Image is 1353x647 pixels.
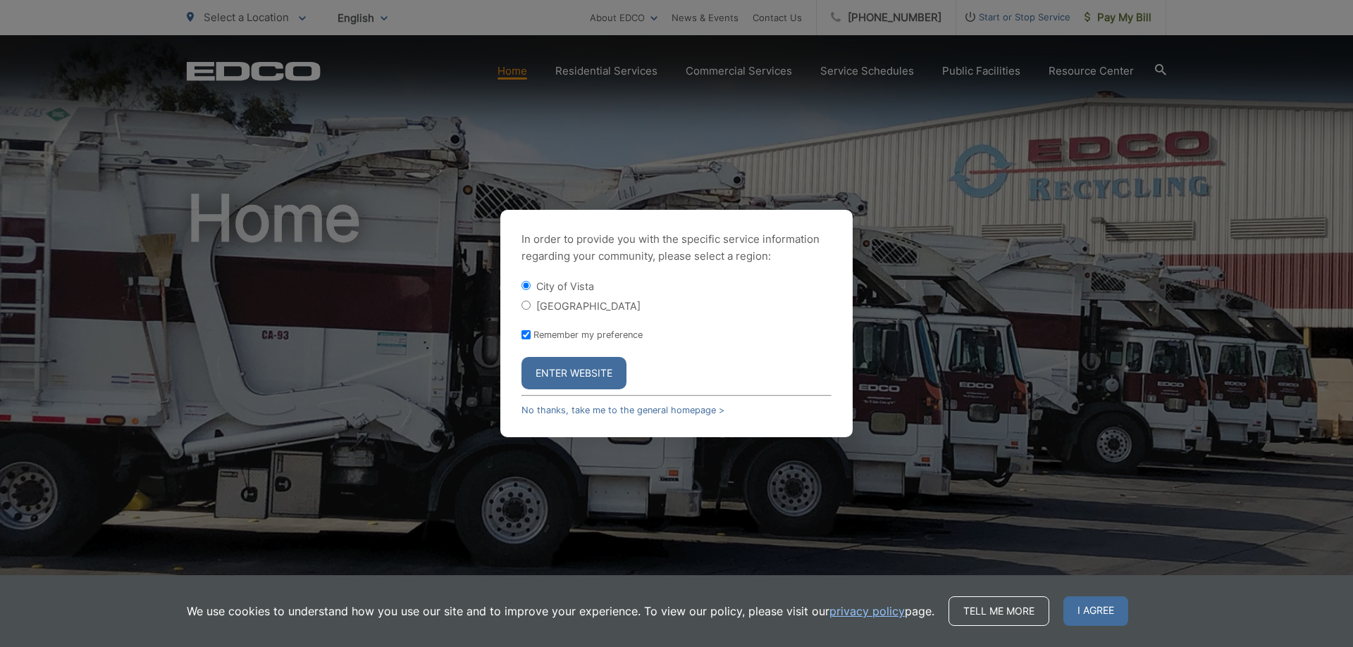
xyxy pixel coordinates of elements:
p: In order to provide you with the specific service information regarding your community, please se... [521,231,832,265]
label: City of Vista [536,280,594,292]
a: privacy policy [829,603,905,620]
label: Remember my preference [533,329,643,340]
button: Enter Website [521,357,626,389]
label: [GEOGRAPHIC_DATA] [536,300,641,312]
p: We use cookies to understand how you use our site and to improve your experience. To view our pol... [187,603,934,620]
span: I agree [1063,596,1128,626]
a: Tell me more [949,596,1049,626]
a: No thanks, take me to the general homepage > [521,405,724,415]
